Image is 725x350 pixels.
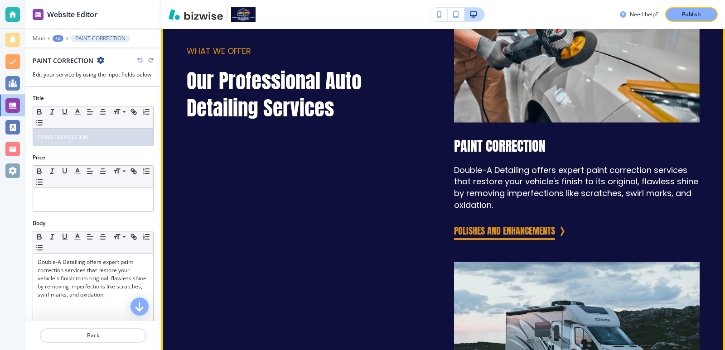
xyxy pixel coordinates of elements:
[33,35,45,42] button: Main
[33,94,44,102] h2: Title
[454,164,700,211] p: Double-A Detailing offers expert paint correction services that restore your vehicle's finish to ...
[187,45,251,57] span: WHAT WE OFFER
[38,133,88,141] span: PAINT CORRECTION
[75,35,126,42] p: PAINT CORRECTION
[33,71,154,79] h3: Edit your service by using the input fields below
[454,222,555,240] button: Polishes and enhancements
[33,9,43,20] img: editor icon
[33,153,45,162] h2: Price
[38,258,149,299] p: Double-A Detailing offers expert paint correction services that restore your vehicle's finish to ...
[53,35,63,42] button: +3
[40,328,146,343] button: Back
[454,136,546,156] span: PAINT CORRECTION
[169,9,223,20] img: Bizwise Logo
[33,56,93,65] h2: PAINT CORRECTION
[47,9,97,20] h2: Website Editor
[231,7,256,22] img: Your Logo
[630,10,658,19] h3: Need help?
[665,7,718,22] button: Publish
[187,66,367,124] span: Our Professional Auto Detailing Services
[33,219,45,227] h2: Body
[682,10,701,19] p: Publish
[41,331,145,340] p: Back
[71,35,130,42] button: PAINT CORRECTION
